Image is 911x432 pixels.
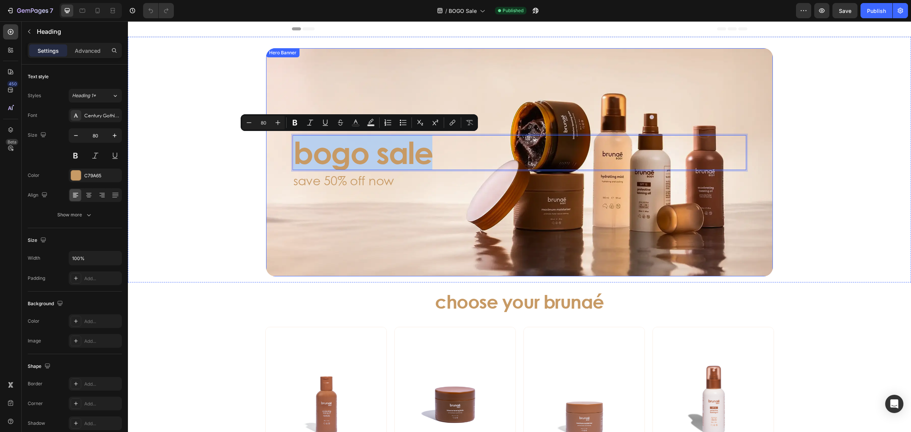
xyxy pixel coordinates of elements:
div: Corner [28,400,43,407]
button: 7 [3,3,57,18]
span: BOGO Sale [449,7,477,15]
p: Settings [38,47,59,55]
div: Shadow [28,420,45,427]
div: Add... [84,420,120,427]
button: Show more [28,208,122,222]
div: Size [28,235,48,246]
div: Add... [84,381,120,388]
div: Add... [84,275,120,282]
div: Font [28,112,37,119]
div: Editor contextual toolbar [241,114,478,131]
span: / [445,7,447,15]
p: bogo sale [165,115,618,148]
input: Auto [69,251,121,265]
div: Hero Banner [140,28,170,35]
div: Border [28,380,43,387]
div: 450 [7,81,18,87]
a: Maximum Moisturiser [396,306,517,427]
div: C79A65 [84,172,120,179]
div: Image [28,337,41,344]
div: Width [28,255,40,262]
div: Background Image [138,27,645,255]
div: Undo/Redo [143,3,174,18]
span: Heading 1* [72,92,96,99]
p: Advanced [75,47,101,55]
div: Publish [867,7,886,15]
button: Save [832,3,857,18]
div: Shape [28,361,52,372]
h3: Rich Text Editor. Editing area: main [165,114,618,149]
div: Padding [28,275,45,282]
div: Show more [57,211,93,219]
a: SPF 15 Protective Tanning Oil [525,306,646,427]
p: 7 [50,6,53,15]
div: Styles [28,92,41,99]
p: save 50% off now [165,153,618,167]
p: Heading [37,27,119,36]
iframe: Design area [128,21,911,432]
span: Save [839,8,851,14]
div: Beta [6,139,18,145]
h3: choose your brunaé [164,269,619,292]
div: Add... [84,338,120,345]
div: Century Gothic Paneuropean [84,112,120,119]
div: Add... [84,318,120,325]
div: Background [28,299,65,309]
span: Published [503,7,523,14]
div: Size [28,130,48,140]
div: Text style [28,73,49,80]
button: Heading 1* [69,89,122,102]
a: Accelerating Tanning Oil [138,306,258,427]
div: Open Intercom Messenger [885,395,903,413]
div: Color [28,318,39,325]
div: Align [28,190,49,200]
a: Intensive Tanning Balm [267,306,388,427]
div: Color [28,172,39,179]
button: Publish [861,3,892,18]
div: Add... [84,400,120,407]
